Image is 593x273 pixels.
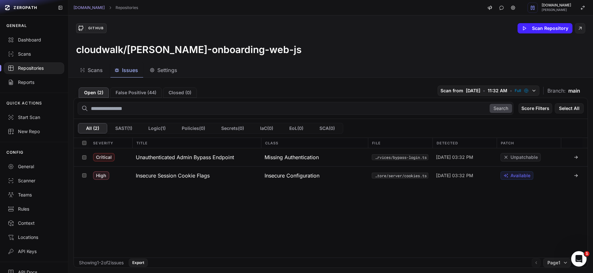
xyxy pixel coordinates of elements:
span: [DATE] 03:32 PM [436,172,473,179]
button: All (2) [78,123,107,133]
button: src/utils/store/server/cookies.ts [372,173,428,178]
span: [PERSON_NAME] [542,8,571,12]
div: General [8,163,60,170]
div: GitHub [85,25,106,31]
span: Critical [93,153,115,161]
a: Repositories [116,5,138,10]
div: Teams [8,192,60,198]
div: Scanner [8,177,60,184]
div: API Keys [8,248,60,255]
button: EoL(0) [281,123,311,133]
div: Title [132,138,261,148]
span: Scans [88,66,103,74]
h3: Insecure Session Cookie Flags [136,172,210,179]
button: SCA(0) [311,123,343,133]
div: High Insecure Session Cookie Flags Insecure Configuration src/utils/store/server/cookies.ts [DATE... [74,166,588,184]
div: Showing 1 - 2 of 2 issues [79,259,124,266]
h3: cloudwalk/[PERSON_NAME]-onboarding-web-js [76,44,301,55]
button: IaC(0) [252,123,281,133]
div: Repositories [8,65,60,71]
button: SAST(1) [107,123,140,133]
button: Policies(0) [174,123,213,133]
button: Scan from [DATE] • 11:32 AM • Full [438,86,539,96]
div: New Repo [8,128,60,135]
button: src/Features/auth/services/bypass-login.ts [372,154,428,160]
p: QUICK ACTIONS [6,101,42,106]
div: Dashboard [8,37,60,43]
span: ZEROPATH [13,5,37,10]
div: Start Scan [8,114,60,121]
div: Critical Unauthenticated Admin Bypass Endpoint Missing Authentication src/Features/auth/services/... [74,148,588,166]
span: Unpatchable [510,154,538,160]
div: Patch [497,138,561,148]
span: Available [510,172,530,179]
div: Reports [8,79,60,86]
span: Scan from [440,87,463,94]
h3: Unauthenticated Admin Bypass Endpoint [136,153,234,161]
svg: chevron right, [108,5,112,10]
button: Open (2) [79,87,109,98]
button: Secrets(0) [213,123,252,133]
div: Detected [432,138,497,148]
span: • [510,87,512,94]
span: Insecure Configuration [265,172,319,179]
span: Full [515,88,521,93]
a: [DOMAIN_NAME] [74,5,105,10]
iframe: Intercom live chat [571,251,587,267]
div: Rules [8,206,60,212]
span: 1 [584,251,589,256]
button: Scan Repository [518,23,572,33]
div: Scans [8,51,60,57]
span: Settings [157,66,177,74]
button: Select All [555,103,584,114]
span: main [568,87,580,95]
span: • [483,87,485,94]
div: Locations [8,234,60,241]
p: CONFIG [6,150,23,155]
button: Insecure Session Cookie Flags [132,167,261,184]
p: GENERAL [6,23,27,28]
button: Export [129,259,148,267]
nav: breadcrumb [74,5,138,10]
button: Closed (0) [163,87,197,98]
span: Branch: [547,87,566,95]
span: Issues [122,66,138,74]
button: Page1 [543,258,571,267]
span: 11:32 AM [488,87,507,94]
span: [DATE] [466,87,480,94]
button: Search [490,104,512,113]
button: Score Filters [519,103,552,114]
div: Context [8,220,60,226]
a: ZEROPATH [3,3,53,13]
div: Severity [89,138,132,148]
button: False Positive (44) [110,87,162,98]
button: Logic(1) [140,123,174,133]
div: Class [261,138,368,148]
span: High [93,171,109,180]
span: Missing Authentication [265,153,319,161]
span: Page 1 [547,259,560,266]
span: [DOMAIN_NAME] [542,4,571,7]
div: File [368,138,432,148]
span: [DATE] 03:32 PM [436,154,473,160]
button: Unauthenticated Admin Bypass Endpoint [132,148,261,166]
